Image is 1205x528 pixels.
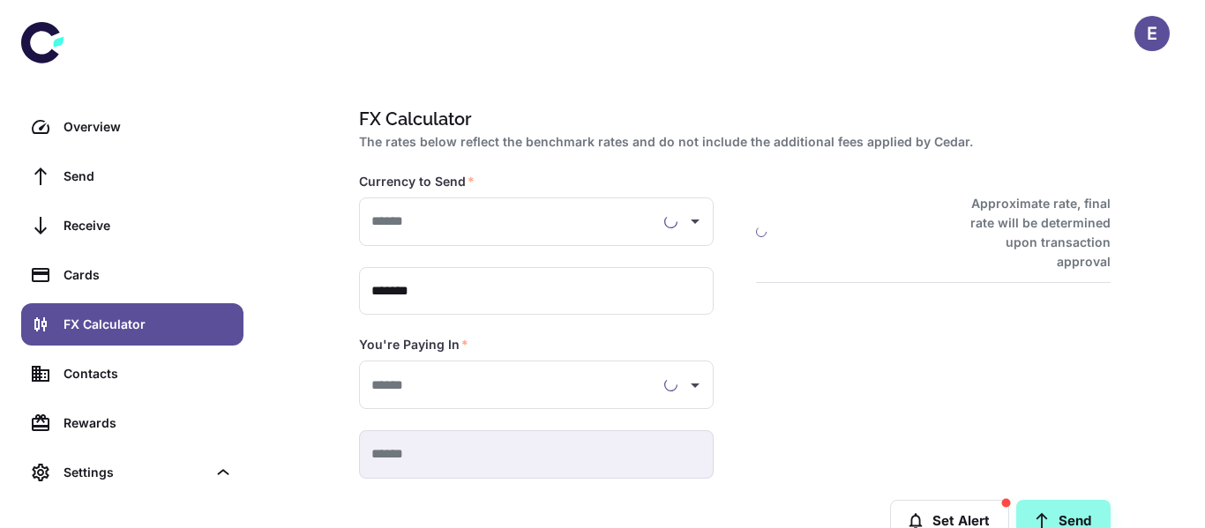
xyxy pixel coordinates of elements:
a: Overview [21,106,243,148]
a: FX Calculator [21,303,243,346]
a: Rewards [21,402,243,444]
button: Open [683,209,707,234]
div: Send [64,167,233,186]
button: Open [683,373,707,398]
div: Overview [64,117,233,137]
a: Contacts [21,353,243,395]
h6: Approximate rate, final rate will be determined upon transaction approval [951,194,1111,271]
label: Currency to Send [359,173,475,190]
h1: FX Calculator [359,106,1104,132]
div: Rewards [64,413,233,433]
div: Settings [64,463,206,482]
div: Receive [64,216,233,235]
a: Send [21,155,243,197]
a: Receive [21,205,243,247]
div: Contacts [64,364,233,383]
button: E [1134,16,1170,51]
div: FX Calculator [64,315,233,334]
div: Cards [64,265,233,285]
div: Settings [21,451,243,494]
label: You're Paying In [359,336,468,353]
a: Cards [21,254,243,296]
